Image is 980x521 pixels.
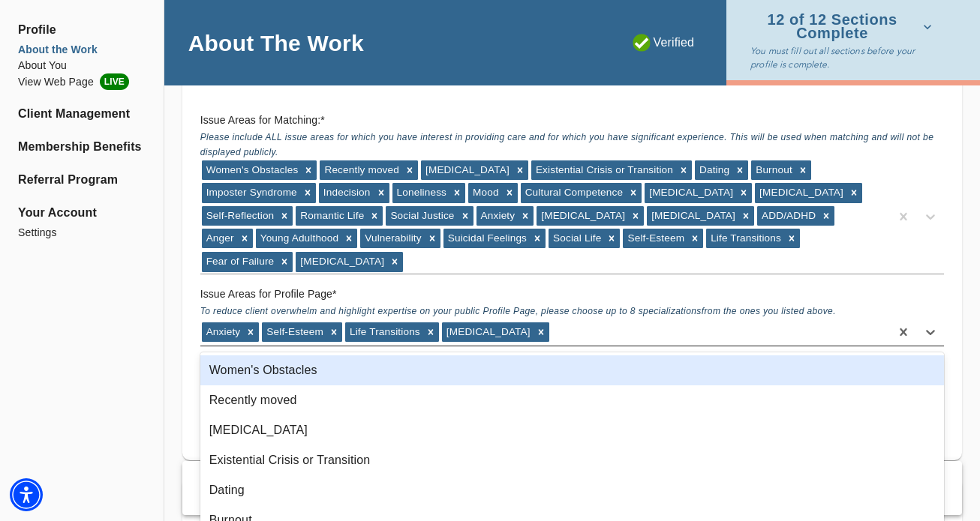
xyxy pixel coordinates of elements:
div: Self-Esteem [623,229,687,248]
span: LIVE [100,73,129,90]
a: Membership Benefits [18,138,146,156]
p: You must fill out all sections before your profile is complete. [750,44,938,71]
div: [MEDICAL_DATA] [296,252,386,271]
div: Recently moved [320,160,401,180]
div: Dating [200,475,944,505]
a: About the Work [18,42,146,58]
div: Fear of Failure [202,252,277,271]
div: Recently moved [200,385,944,415]
div: Life Transitions [345,322,422,342]
span: Please include ALL issue areas for which you have interest in providing care and for which you ha... [200,132,934,160]
div: Anxiety [476,206,518,226]
div: [MEDICAL_DATA] [442,322,533,342]
div: Imposter Syndrome [202,183,299,202]
div: Burnout [751,160,795,180]
div: Self-Reflection [202,206,277,226]
h6: Issue Areas for Profile Page * [200,286,944,303]
div: [MEDICAL_DATA] [200,415,944,445]
div: Self-Esteem [262,322,326,342]
div: [MEDICAL_DATA] [421,160,512,180]
p: Verified [633,34,695,52]
span: Profile [18,21,146,39]
div: Romantic Life [296,206,366,226]
span: To reduce client overwhelm and highlight expertise on your public Profile Page, please choose up ... [200,306,836,319]
div: Social Justice [386,206,456,226]
div: ADD/ADHD [757,206,818,226]
div: Cultural Competence [521,183,626,202]
div: Anger [202,229,236,248]
div: Existential Crisis or Transition [531,160,675,180]
div: Women's Obstacles [200,355,944,385]
div: Existential Crisis or Transition [200,445,944,475]
a: About You [18,58,146,73]
span: 12 of 12 Sections Complete [750,13,932,40]
div: Accessibility Menu [10,478,43,511]
div: Young Adulthood [256,229,341,248]
div: Dating [695,160,732,180]
div: Indecision [319,183,373,202]
div: Anxiety [202,322,243,342]
div: [MEDICAL_DATA] [645,183,735,202]
div: Suicidal Feelings [443,229,529,248]
h6: Issue Areas for Matching: * [200,112,944,129]
button: + Add Description [194,397,329,424]
div: [MEDICAL_DATA] [537,206,627,226]
div: [MEDICAL_DATA] [647,206,738,226]
a: Client Management [18,105,146,123]
span: Your Account [18,204,146,222]
div: Mood [468,183,501,202]
button: 12 of 12 Sections Complete [750,9,938,44]
a: View Web PageLIVE [18,73,146,90]
li: View Web Page [18,73,146,90]
a: Referral Program [18,171,146,189]
div: [MEDICAL_DATA] [755,183,846,202]
div: Loneliness [392,183,449,202]
div: Vulnerability [360,229,424,248]
div: Social Life [549,229,603,248]
h4: About The Work [188,29,364,57]
div: Life Transitions [706,229,783,248]
div: Women's Obstacles [202,160,301,180]
a: Settings [18,225,146,241]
